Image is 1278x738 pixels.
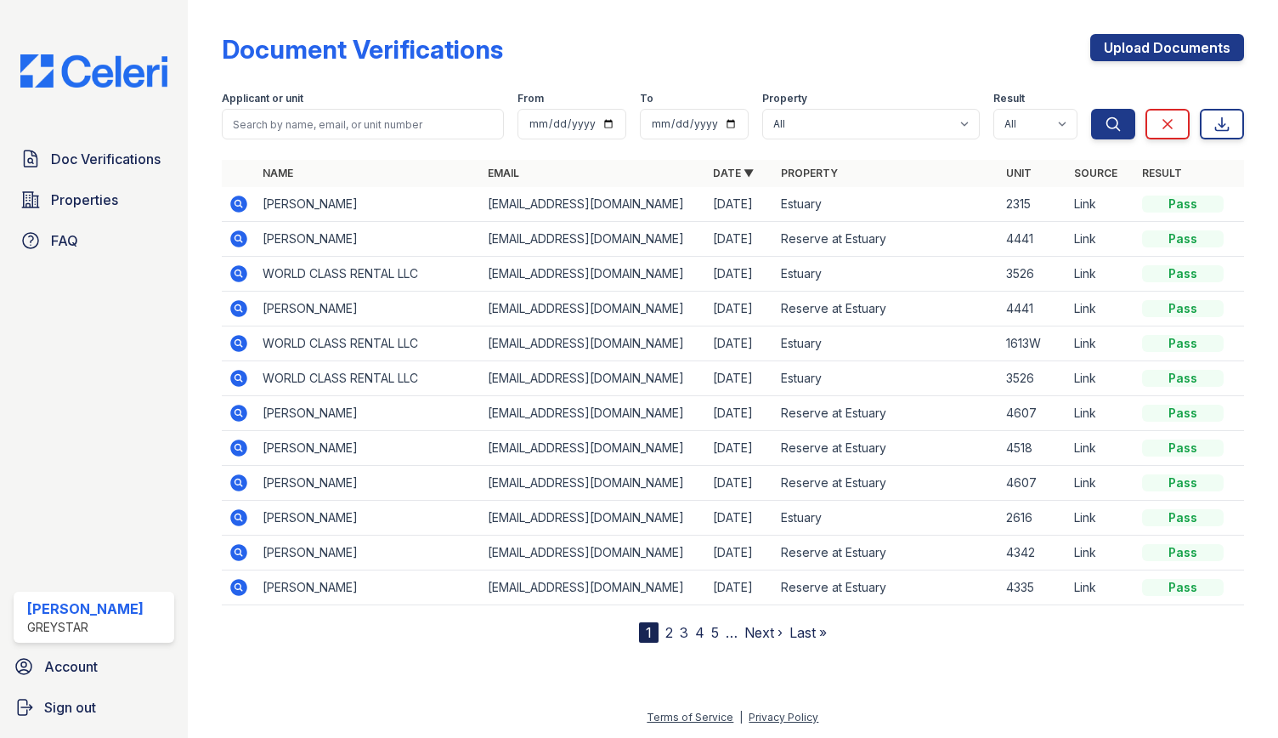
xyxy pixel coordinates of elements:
a: Sign out [7,690,181,724]
td: [DATE] [706,222,774,257]
div: Pass [1142,300,1224,317]
a: Privacy Policy [749,711,818,724]
label: Result [993,92,1025,105]
a: Result [1142,167,1182,179]
td: [DATE] [706,257,774,292]
td: Link [1067,187,1135,222]
td: WORLD CLASS RENTAL LLC [256,361,481,396]
td: [DATE] [706,326,774,361]
div: Pass [1142,196,1224,213]
td: [DATE] [706,501,774,536]
td: [PERSON_NAME] [256,396,481,431]
td: [DATE] [706,396,774,431]
a: Terms of Service [647,711,733,724]
td: Reserve at Estuary [774,396,999,431]
a: 4 [695,624,704,641]
td: Reserve at Estuary [774,431,999,466]
label: From [517,92,544,105]
div: [PERSON_NAME] [27,599,144,619]
div: Pass [1142,509,1224,526]
td: 4441 [999,292,1067,326]
a: 2 [665,624,673,641]
td: [PERSON_NAME] [256,466,481,501]
td: Link [1067,292,1135,326]
span: Sign out [44,697,96,718]
td: [PERSON_NAME] [256,187,481,222]
td: [PERSON_NAME] [256,292,481,326]
td: Estuary [774,326,999,361]
td: Link [1067,326,1135,361]
td: Estuary [774,361,999,396]
td: [EMAIL_ADDRESS][DOMAIN_NAME] [481,501,706,536]
td: [EMAIL_ADDRESS][DOMAIN_NAME] [481,361,706,396]
td: Reserve at Estuary [774,222,999,257]
a: Source [1074,167,1117,179]
td: [DATE] [706,466,774,501]
label: To [640,92,653,105]
td: WORLD CLASS RENTAL LLC [256,257,481,292]
label: Property [762,92,807,105]
td: 3526 [999,257,1067,292]
td: 4342 [999,536,1067,571]
a: Unit [1006,167,1032,179]
td: Link [1067,571,1135,605]
td: 3526 [999,361,1067,396]
td: 2616 [999,501,1067,536]
td: [DATE] [706,187,774,222]
div: Pass [1142,335,1224,352]
td: Link [1067,466,1135,501]
span: Doc Verifications [51,149,161,169]
a: Account [7,650,181,684]
td: [DATE] [706,292,774,326]
td: 4441 [999,222,1067,257]
td: Link [1067,536,1135,571]
span: … [726,622,738,643]
td: Estuary [774,187,999,222]
td: 2315 [999,187,1067,222]
div: 1 [639,622,659,643]
td: [EMAIL_ADDRESS][DOMAIN_NAME] [481,466,706,501]
td: Link [1067,361,1135,396]
a: 3 [680,624,688,641]
a: 5 [711,624,719,641]
td: [DATE] [706,536,774,571]
td: [EMAIL_ADDRESS][DOMAIN_NAME] [481,536,706,571]
div: Pass [1142,579,1224,596]
td: [EMAIL_ADDRESS][DOMAIN_NAME] [481,571,706,605]
td: Estuary [774,257,999,292]
td: [EMAIL_ADDRESS][DOMAIN_NAME] [481,292,706,326]
a: Name [263,167,293,179]
td: [PERSON_NAME] [256,571,481,605]
td: [PERSON_NAME] [256,501,481,536]
a: Properties [14,183,174,217]
td: 4518 [999,431,1067,466]
div: Pass [1142,474,1224,491]
td: Reserve at Estuary [774,536,999,571]
td: Reserve at Estuary [774,571,999,605]
td: Estuary [774,501,999,536]
td: 4607 [999,396,1067,431]
td: [EMAIL_ADDRESS][DOMAIN_NAME] [481,431,706,466]
a: Property [781,167,838,179]
td: [DATE] [706,431,774,466]
td: Link [1067,501,1135,536]
label: Applicant or unit [222,92,303,105]
td: WORLD CLASS RENTAL LLC [256,326,481,361]
div: Pass [1142,405,1224,422]
div: Document Verifications [222,34,503,65]
td: Link [1067,257,1135,292]
td: Reserve at Estuary [774,466,999,501]
span: Properties [51,190,118,210]
a: Doc Verifications [14,142,174,176]
td: [PERSON_NAME] [256,431,481,466]
td: Link [1067,396,1135,431]
td: 4335 [999,571,1067,605]
a: Next › [744,624,783,641]
div: Pass [1142,370,1224,387]
a: FAQ [14,224,174,258]
td: [EMAIL_ADDRESS][DOMAIN_NAME] [481,222,706,257]
td: Link [1067,431,1135,466]
td: Link [1067,222,1135,257]
a: Upload Documents [1090,34,1244,61]
td: [PERSON_NAME] [256,536,481,571]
